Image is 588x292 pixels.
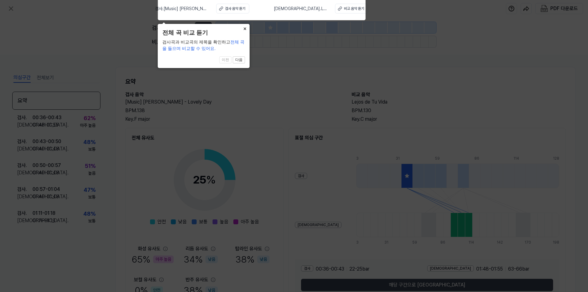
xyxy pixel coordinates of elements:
header: 전체 곡 비교 듣기 [162,28,245,37]
div: 검사 음악 듣기 [225,6,245,11]
span: 전체 곡을 들으며 비교할 수 있어요. [162,40,244,51]
button: 다음 [233,56,245,64]
button: 비교 음악 듣기 [335,4,368,13]
div: 검사곡과 비교곡의 제목을 확인하고 [162,39,245,52]
span: 검사 . [Music] [PERSON_NAME] - Lovely Day [155,6,209,12]
div: 비교 음악 듣기 [344,6,364,11]
button: 검사 음악 듣기 [216,4,249,13]
span: [DEMOGRAPHIC_DATA] . Lejos de Tu Vida [274,6,328,12]
button: Close [240,24,250,32]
